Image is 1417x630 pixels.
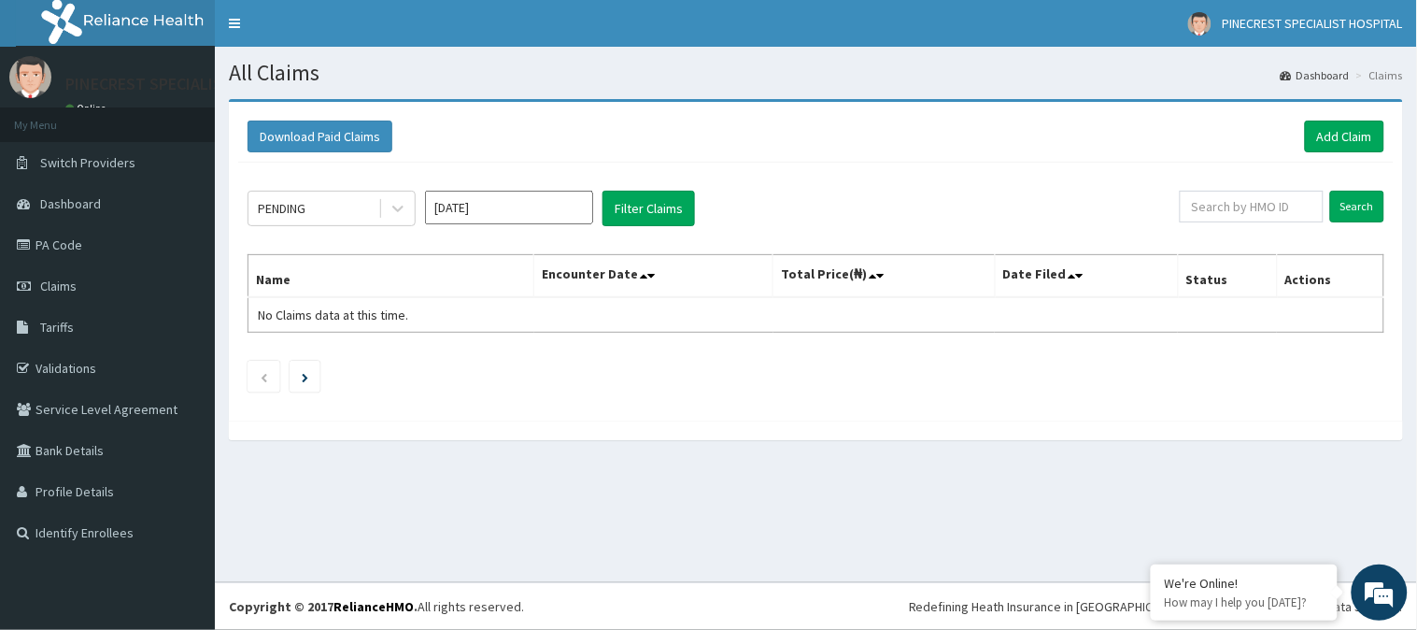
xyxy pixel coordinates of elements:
div: Minimize live chat window [306,9,351,54]
a: RelianceHMO [333,598,414,615]
span: We're online! [108,193,258,382]
a: Next page [302,368,308,385]
img: d_794563401_company_1708531726252_794563401 [35,93,76,140]
span: PINECREST SPECIALIST HOSPITAL [1223,15,1403,32]
input: Search by HMO ID [1180,191,1324,222]
th: Name [248,255,534,298]
input: Search [1330,191,1384,222]
textarea: Type your message and hit 'Enter' [9,426,356,492]
a: Previous page [260,368,268,385]
button: Filter Claims [602,191,695,226]
a: Add Claim [1305,121,1384,152]
th: Actions [1277,255,1383,298]
a: Dashboard [1281,67,1350,83]
strong: Copyright © 2017 . [229,598,418,615]
span: Switch Providers [40,154,135,171]
p: PINECREST SPECIALIST HOSPITAL [65,76,309,93]
h1: All Claims [229,61,1403,85]
th: Total Price(₦) [773,255,995,298]
span: Claims [40,278,77,294]
button: Download Paid Claims [248,121,392,152]
th: Encounter Date [534,255,773,298]
img: User Image [9,56,51,98]
input: Select Month and Year [425,191,593,224]
th: Date Filed [995,255,1178,298]
img: User Image [1188,12,1212,36]
span: Dashboard [40,195,101,212]
a: Online [65,102,110,115]
div: Redefining Heath Insurance in [GEOGRAPHIC_DATA] using Telemedicine and Data Science! [909,597,1403,616]
div: Chat with us now [97,105,314,129]
div: PENDING [258,199,305,218]
span: No Claims data at this time. [258,307,408,323]
div: We're Online! [1165,575,1324,592]
li: Claims [1352,67,1403,83]
p: How may I help you today? [1165,594,1324,610]
th: Status [1178,255,1277,298]
span: Tariffs [40,319,74,336]
footer: All rights reserved. [215,582,1417,630]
